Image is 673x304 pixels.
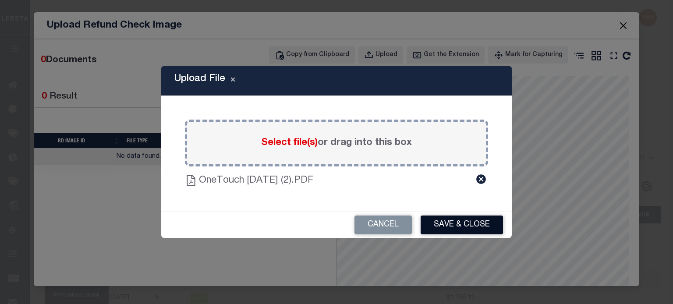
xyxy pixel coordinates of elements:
[199,173,426,188] label: OneTouch [DATE] (2).PDF
[354,216,412,234] button: Cancel
[261,136,412,150] label: or drag into this box
[421,216,503,234] button: Save & Close
[225,76,241,86] button: Close
[174,73,225,85] h5: Upload File
[261,138,318,148] span: Select file(s)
